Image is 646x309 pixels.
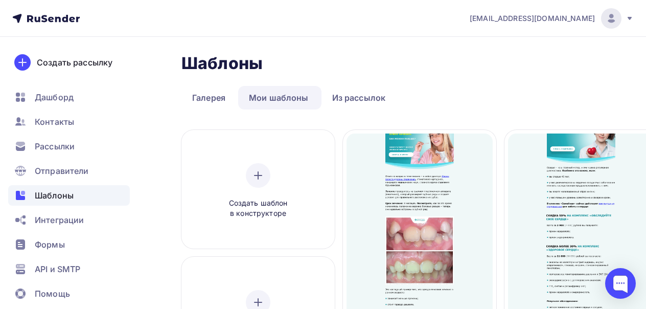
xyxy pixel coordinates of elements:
[35,288,70,300] span: Помощь
[35,238,65,251] span: Формы
[35,214,84,226] span: Интеграции
[8,87,130,107] a: Дашборд
[321,86,397,109] a: Из рассылок
[181,86,236,109] a: Галерея
[8,136,130,157] a: Рассылки
[8,185,130,206] a: Шаблоны
[8,112,130,132] a: Контакты
[35,263,80,275] span: API и SMTP
[35,140,75,152] span: Рассылки
[470,13,595,24] span: [EMAIL_ADDRESS][DOMAIN_NAME]
[35,165,89,177] span: Отправители
[238,86,319,109] a: Мои шаблоны
[470,8,634,29] a: [EMAIL_ADDRESS][DOMAIN_NAME]
[8,161,130,181] a: Отправители
[35,116,74,128] span: Контакты
[35,91,74,103] span: Дашборд
[210,198,307,219] span: Создать шаблон в конструкторе
[181,53,263,74] h2: Шаблоны
[37,56,112,69] div: Создать рассылку
[35,189,74,202] span: Шаблоны
[8,234,130,255] a: Формы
